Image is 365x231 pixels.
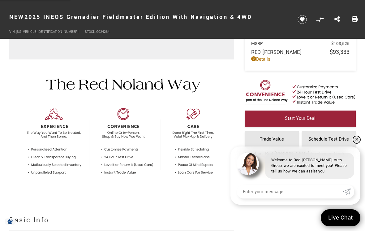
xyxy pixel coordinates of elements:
span: Start Your Deal [285,115,316,122]
button: Save vehicle [295,15,309,24]
input: Enter your message [237,185,343,198]
span: Trade Value [260,136,284,142]
span: Stock: [85,29,96,34]
a: Live Chat [321,209,360,226]
span: [US_VEHICLE_IDENTIFICATION_NUMBER] [16,29,79,34]
a: Trade Value [245,131,299,147]
img: Opt-Out Icon [3,218,17,225]
a: Print this New 2025 INEOS Grenadier Fieldmaster Edition With Navigation & 4WD [352,15,358,24]
a: Start Your Deal [245,111,356,127]
a: Schedule Test Drive [302,131,356,147]
img: Agent profile photo [237,153,259,175]
div: Welcome to Red [PERSON_NAME] Auto Group, we are excited to meet you! Please tell us how we can as... [265,153,354,179]
span: MSRP [251,41,331,46]
a: Submit [343,185,354,198]
span: G024264 [96,29,109,34]
a: Share this New 2025 INEOS Grenadier Fieldmaster Edition With Navigation & 4WD [334,15,340,24]
h2: Basic Info [9,215,234,226]
a: Details [251,56,350,63]
span: $103,525 [331,41,350,46]
span: Red [PERSON_NAME] [251,49,330,56]
button: Compare Vehicle [315,15,324,24]
a: MSRP $103,525 [251,41,350,46]
strong: New [9,13,24,21]
span: VIN: [9,29,16,34]
span: Schedule Test Drive [308,136,349,142]
h1: 2025 INEOS Grenadier Fieldmaster Edition With Navigation & 4WD [9,5,287,29]
section: Click to Open Cookie Consent Modal [3,218,17,225]
span: $93,333 [330,48,350,56]
span: Live Chat [325,214,356,222]
a: Red [PERSON_NAME] $93,333 [251,48,350,56]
